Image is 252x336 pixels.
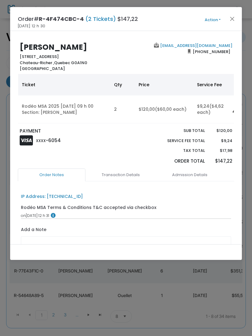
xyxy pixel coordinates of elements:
[87,168,155,181] a: Transaction Details
[197,103,224,115] span: ($4,62 each)
[211,158,232,165] p: $147,22
[18,74,234,123] div: Data table
[156,138,205,144] p: Service Fee Total
[20,128,123,135] p: PAYMENT
[18,168,85,181] a: Order Notes
[156,148,205,154] p: Tax Total
[159,43,232,48] a: [EMAIL_ADDRESS][DOMAIN_NAME]
[18,15,138,23] h4: Order# $147,22
[18,23,45,29] span: [DATE] 12 h 30
[46,137,61,144] span: -6054
[84,15,117,23] span: (2 Tickets)
[18,74,110,95] th: Ticket
[193,95,230,123] td: $9,24
[193,74,230,95] th: Service Fee
[36,138,46,143] span: XXXX
[156,128,205,134] p: Sub total
[21,204,156,211] div: Rodéo MSA Terms & Conditions T&C accepted via checkbox
[18,95,110,123] td: Rodéo MSA 2025 [DATE] 09 h 00 Section: [PERSON_NAME]
[21,226,46,234] label: Add a Note
[21,193,83,200] div: IP Address: [TECHNICAL_ID]
[135,95,193,123] td: $120,00
[156,158,205,165] p: Order Total
[20,54,87,71] b: [STREET_ADDRESS] Quebec G0A1N0 [GEOGRAPHIC_DATA]
[211,138,232,144] p: $9,24
[194,17,231,23] button: Action
[110,74,135,95] th: Qty
[39,15,84,23] span: R-4F474CBC-4
[21,213,26,218] span: on
[135,74,193,95] th: Price
[211,128,232,134] p: $120,00
[21,213,231,218] div: [DATE] 12 h 31
[110,95,135,123] td: 2
[20,60,54,66] span: Chateau-Richer ,
[211,148,232,154] p: $17,98
[191,47,232,56] span: [PHONE_NUMBER]
[156,168,224,181] a: Admission Details
[20,42,87,52] b: [PERSON_NAME]
[228,15,236,23] button: Close
[155,106,187,112] span: ($60,00 each)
